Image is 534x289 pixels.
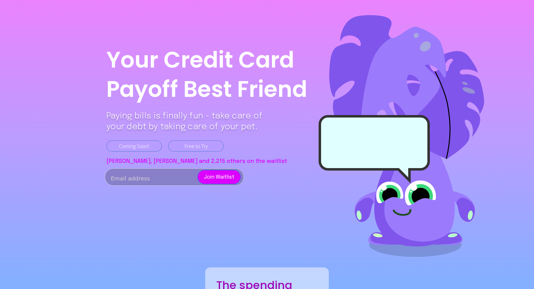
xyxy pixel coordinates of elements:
[11,6,70,22] img: image
[106,47,294,73] h1: Your Credit Card
[106,157,318,166] div: [PERSON_NAME], [PERSON_NAME] and 2,215 others on the waitlist
[106,111,276,132] span: Paying bills is finally fun - take care of your debt by taking care of your pet.
[106,140,162,152] div: Coming Soon!
[197,170,241,184] button: Join Waitlist
[106,76,318,102] h1: Payoff Best Friend
[168,140,224,152] div: Free to Try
